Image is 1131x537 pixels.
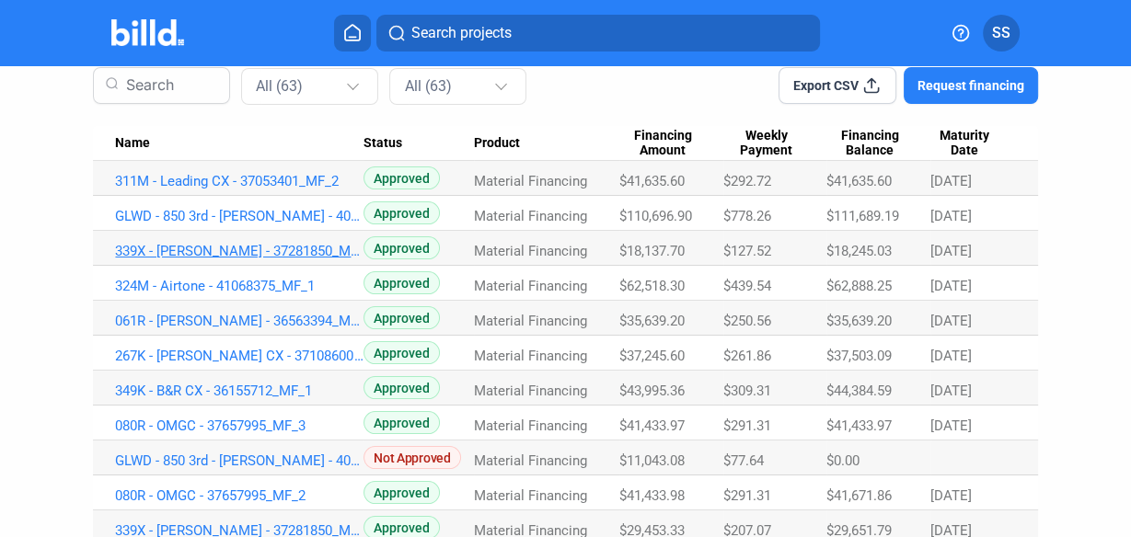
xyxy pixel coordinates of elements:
a: 267K - [PERSON_NAME] CX - 37108600_MF_2 [115,348,364,364]
span: Approved [364,236,440,259]
span: $44,384.59 [826,383,892,399]
span: Approved [364,306,440,329]
div: Weekly Payment [723,128,826,159]
span: $41,671.86 [826,487,892,504]
a: GLWD - 850 3rd - [PERSON_NAME] - 40193008_MF_9 [115,208,364,224]
span: $127.52 [723,243,771,259]
span: $41,635.60 [619,173,685,189]
span: Material Financing [474,208,587,224]
input: Search [119,62,218,109]
span: Approved [364,166,440,189]
div: Name [115,135,364,152]
span: Request financing [917,76,1024,95]
div: Maturity Date [930,128,1016,159]
span: $292.72 [723,173,771,189]
span: $41,433.98 [619,487,685,504]
span: Product [474,135,520,152]
span: Approved [364,341,440,364]
span: Material Financing [474,278,587,294]
span: Financing Amount [619,128,707,159]
a: 324M - Airtone - 41068375_MF_1 [115,278,364,294]
span: Approved [364,271,440,294]
a: GLWD - 850 3rd - [PERSON_NAME] - 40193008_MF_8 [115,452,364,469]
img: Billd Company Logo [111,19,184,46]
button: Request financing [904,67,1038,104]
span: [DATE] [930,383,972,399]
span: $77.64 [723,452,764,469]
span: Material Financing [474,243,587,259]
span: [DATE] [930,487,972,504]
span: $41,635.60 [826,173,892,189]
span: Approved [364,411,440,434]
span: Material Financing [474,452,587,469]
span: [DATE] [930,417,972,434]
span: [DATE] [930,278,972,294]
span: Maturity Date [930,128,999,159]
span: [DATE] [930,208,972,224]
span: Weekly Payment [723,128,810,159]
a: 080R - OMGC - 37657995_MF_3 [115,417,364,434]
span: Approved [364,481,440,504]
span: $309.31 [723,383,771,399]
span: Financing Balance [826,128,914,159]
span: $37,245.60 [619,348,685,364]
span: $111,689.19 [826,208,899,224]
span: $18,137.70 [619,243,685,259]
span: Material Financing [474,348,587,364]
span: $18,245.03 [826,243,892,259]
span: Material Financing [474,487,587,504]
span: Material Financing [474,417,587,434]
span: $261.86 [723,348,771,364]
span: [DATE] [930,348,972,364]
span: [DATE] [930,243,972,259]
div: Financing Amount [619,128,723,159]
span: $37,503.09 [826,348,892,364]
a: 080R - OMGC - 37657995_MF_2 [115,487,364,504]
span: $110,696.90 [619,208,692,224]
button: SS [983,15,1020,51]
span: [DATE] [930,173,972,189]
span: Export CSV [793,76,859,95]
span: $35,639.20 [826,313,892,329]
span: $62,888.25 [826,278,892,294]
span: Name [115,135,150,152]
a: 339X - [PERSON_NAME] - 37281850_MF_3 [115,243,364,259]
span: $291.31 [723,417,771,434]
span: Not Approved [364,446,460,469]
a: 349K - B&R CX - 36155712_MF_1 [115,383,364,399]
span: Status [364,135,402,152]
span: $250.56 [723,313,771,329]
mat-select-trigger: All (63) [256,77,303,95]
span: Approved [364,201,440,224]
mat-select-trigger: All (63) [404,77,451,95]
a: 061R - [PERSON_NAME] - 36563394_MF_2 [115,313,364,329]
span: [DATE] [930,313,972,329]
div: Product [474,135,618,152]
a: 311M - Leading CX - 37053401_MF_2 [115,173,364,189]
span: $291.31 [723,487,771,504]
span: Search projects [411,22,512,44]
span: $11,043.08 [619,452,685,469]
span: Material Financing [474,313,587,329]
span: $62,518.30 [619,278,685,294]
span: $41,433.97 [826,417,892,434]
button: Export CSV [779,67,896,104]
span: SS [992,22,1010,44]
div: Financing Balance [826,128,930,159]
span: $43,995.36 [619,383,685,399]
span: $439.54 [723,278,771,294]
span: $35,639.20 [619,313,685,329]
button: Search projects [376,15,820,51]
span: $0.00 [826,452,860,469]
span: Material Financing [474,173,587,189]
span: $41,433.97 [619,417,685,434]
span: $778.26 [723,208,771,224]
span: Material Financing [474,383,587,399]
div: Status [364,135,474,152]
span: Approved [364,376,440,399]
